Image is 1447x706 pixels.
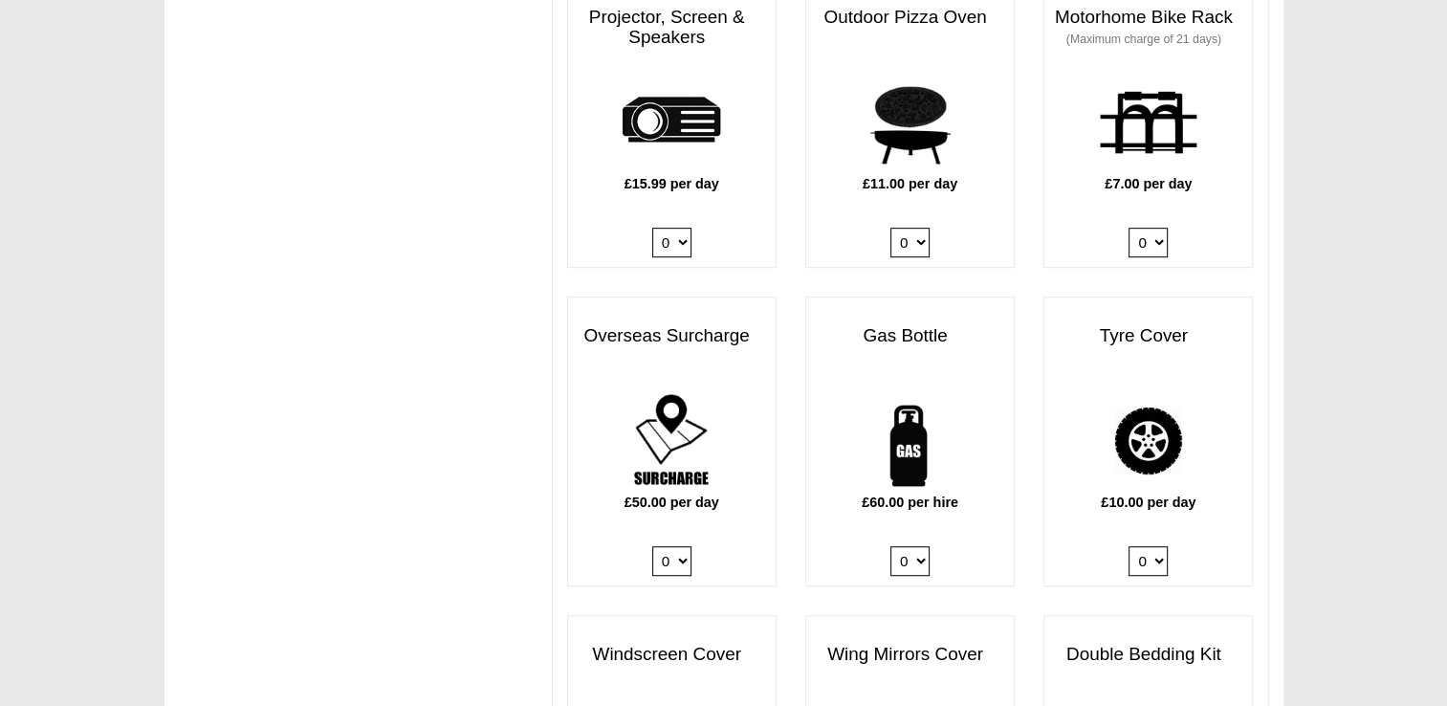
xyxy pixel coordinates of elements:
b: £10.00 per day [1101,495,1195,510]
b: £15.99 per day [625,176,719,191]
h3: Windscreen Cover [568,635,776,674]
b: £60.00 per hire [862,495,958,510]
h3: Tyre Cover [1044,317,1252,356]
small: (Maximum charge of 21 days) [1066,33,1221,46]
img: surcharge.png [620,388,724,493]
img: tyre.png [1096,388,1200,493]
b: £7.00 per day [1105,176,1192,191]
img: bike-rack.png [1096,70,1200,174]
b: £11.00 per day [863,176,957,191]
img: pizza.png [858,70,962,174]
b: £50.00 per day [625,495,719,510]
img: gas-bottle.png [858,388,962,493]
img: projector.png [620,70,724,174]
h3: Wing Mirrors Cover [806,635,1014,674]
h3: Double Bedding Kit [1044,635,1252,674]
h3: Gas Bottle [806,317,1014,356]
h3: Overseas Surcharge [568,317,776,356]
